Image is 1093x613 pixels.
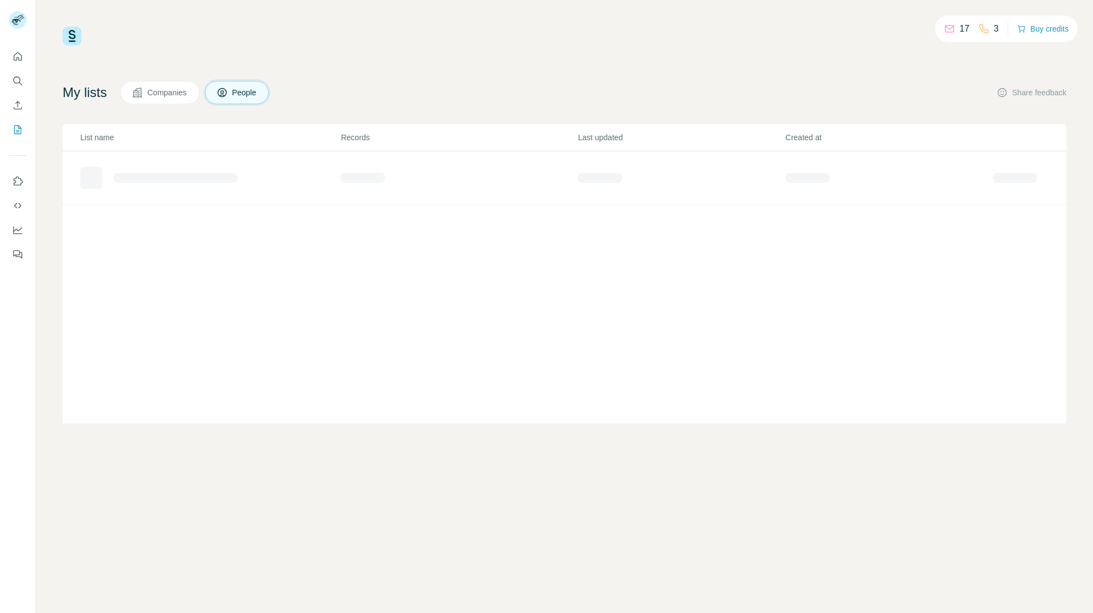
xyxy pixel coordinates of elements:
button: Use Surfe API [9,196,27,216]
button: Enrich CSV [9,95,27,115]
button: Share feedback [997,87,1066,98]
span: Companies [147,87,188,98]
span: People [232,87,258,98]
button: Feedback [9,244,27,264]
p: Created at [786,132,992,143]
p: Last updated [578,132,784,143]
button: Quick start [9,47,27,67]
p: List name [80,132,340,143]
p: 3 [994,22,999,35]
p: Records [341,132,577,143]
button: Search [9,71,27,91]
button: Buy credits [1017,21,1069,37]
h4: My lists [63,84,107,101]
button: Dashboard [9,220,27,240]
p: 17 [959,22,969,35]
img: Surfe Logo [63,27,81,45]
button: Use Surfe on LinkedIn [9,171,27,191]
button: My lists [9,120,27,140]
